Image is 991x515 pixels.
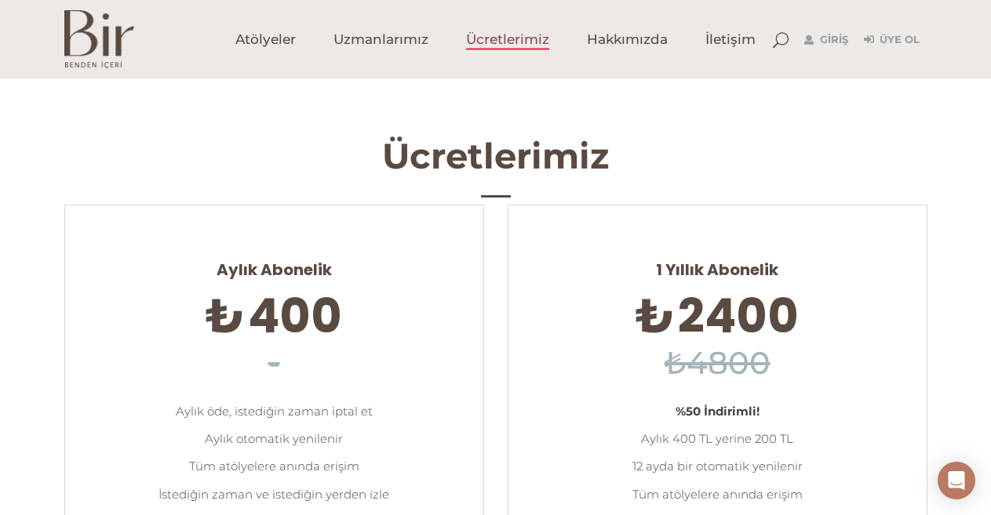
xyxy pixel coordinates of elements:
span: 1 Yıllık Abonelik [532,246,903,280]
span: 400 [248,283,342,349]
a: Üye Ol [864,31,920,49]
span: ₺ [636,283,675,349]
span: İletişim [705,31,756,49]
span: Aylık Abonelik [89,246,460,280]
li: Tüm atölyelere anında erişim [89,452,460,480]
span: Atölyeler [235,31,296,49]
div: Open Intercom Messenger [938,462,975,499]
h6: - [89,340,460,386]
li: İstediğin zaman ve istediğin yerden izle [89,481,460,508]
span: 2400 [678,283,799,349]
li: Aylık 400 TL yerine 200 TL [532,425,903,452]
span: ₺ [206,283,245,349]
a: Giriş [804,31,848,49]
li: Tüm atölyelere anında erişim [532,481,903,508]
strong: %50 İndirimli! [676,404,760,419]
span: Hakkımızda [587,31,668,49]
li: Aylık öde, istediğin zaman iptal et [89,397,460,425]
li: 12 ayda bir otomatik yenilenir [532,452,903,480]
span: Uzmanlarımız [333,31,428,49]
h6: ₺4800 [532,340,903,386]
span: Ücretlerimiz [466,31,549,49]
li: Aylık otomatik yenilenir [89,425,460,452]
